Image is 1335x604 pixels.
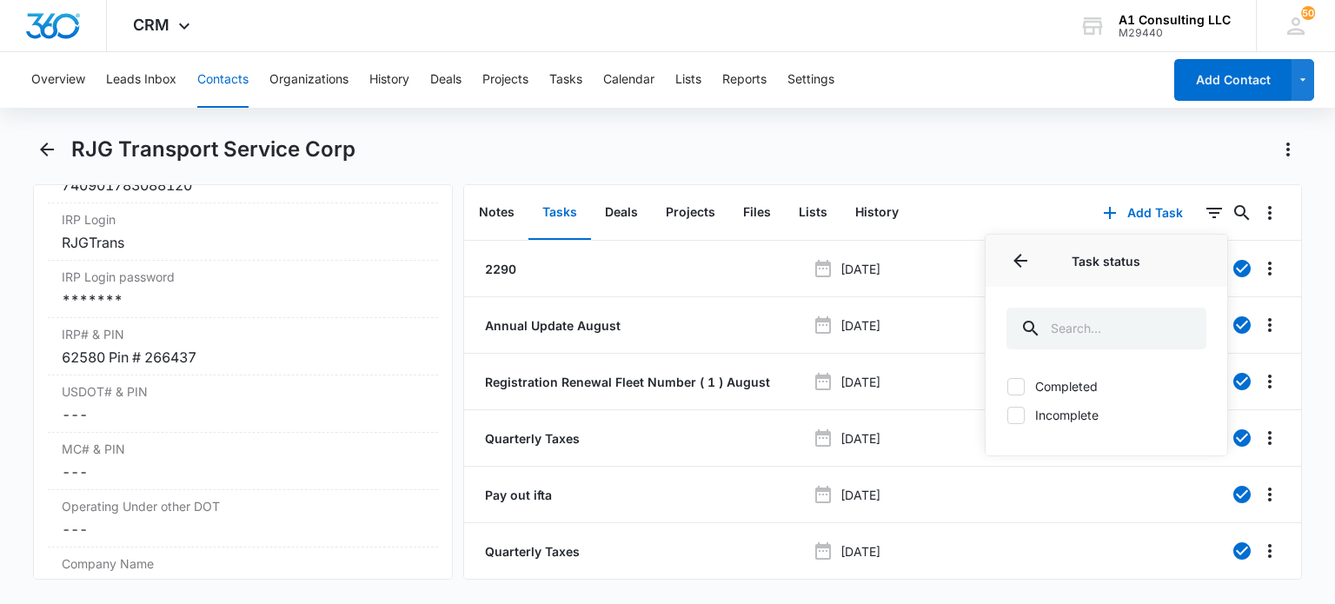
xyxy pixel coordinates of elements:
[465,186,528,240] button: Notes
[482,542,580,561] a: Quarterly Taxes
[549,52,582,108] button: Tasks
[71,136,355,163] h1: RJG Transport Service Corp
[1256,368,1284,395] button: Overflow Menu
[62,210,423,229] label: IRP Login
[840,542,880,561] p: [DATE]
[591,186,652,240] button: Deals
[1006,247,1034,275] button: Back
[62,382,423,401] label: USDOT# & PIN
[1006,308,1206,349] input: Search...
[1301,6,1315,20] div: notifications count
[482,486,552,504] a: Pay out ifta
[133,16,169,34] span: CRM
[48,490,437,548] div: Operating Under other DOT---
[1006,406,1206,424] label: Incomplete
[841,186,913,240] button: History
[1119,13,1231,27] div: account name
[62,461,423,482] dd: ---
[1200,199,1228,227] button: Filters
[62,232,423,253] div: RJGTrans
[1256,199,1284,227] button: Overflow Menu
[840,373,880,391] p: [DATE]
[62,325,423,343] label: IRP# & PIN
[1256,537,1284,565] button: Overflow Menu
[106,52,176,108] button: Leads Inbox
[48,203,437,261] div: IRP LoginRJGTrans
[369,52,409,108] button: History
[1086,192,1200,234] button: Add Task
[31,52,85,108] button: Overview
[785,186,841,240] button: Lists
[62,497,423,515] label: Operating Under other DOT
[840,486,880,504] p: [DATE]
[1256,311,1284,339] button: Overflow Menu
[482,373,770,391] a: Registration Renewal Fleet Number ( 1 ) August
[722,52,767,108] button: Reports
[1228,199,1256,227] button: Search...
[652,186,729,240] button: Projects
[787,52,834,108] button: Settings
[1274,136,1302,163] button: Actions
[603,52,654,108] button: Calendar
[729,186,785,240] button: Files
[482,260,516,278] a: 2290
[62,440,423,458] label: MC# & PIN
[197,52,249,108] button: Contacts
[62,576,423,597] dd: ---
[62,268,423,286] label: IRP Login password
[482,52,528,108] button: Projects
[1119,27,1231,39] div: account id
[482,429,580,448] a: Quarterly Taxes
[1006,252,1206,270] p: Task status
[1256,424,1284,452] button: Overflow Menu
[62,347,423,368] div: 62580 Pin # 266437
[1301,6,1315,20] span: 50
[48,375,437,433] div: USDOT# & PIN---
[1256,255,1284,282] button: Overflow Menu
[840,260,880,278] p: [DATE]
[62,175,423,196] div: 740901783088120
[840,316,880,335] p: [DATE]
[1256,481,1284,508] button: Overflow Menu
[62,554,423,573] label: Company Name
[62,404,423,425] dd: ---
[48,433,437,490] div: MC# & PIN---
[1174,59,1292,101] button: Add Contact
[33,136,60,163] button: Back
[840,429,880,448] p: [DATE]
[269,52,349,108] button: Organizations
[48,318,437,375] div: IRP# & PIN62580 Pin # 266437
[430,52,462,108] button: Deals
[675,52,701,108] button: Lists
[528,186,591,240] button: Tasks
[62,519,423,540] dd: ---
[1006,377,1206,395] label: Completed
[482,316,621,335] a: Annual Update August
